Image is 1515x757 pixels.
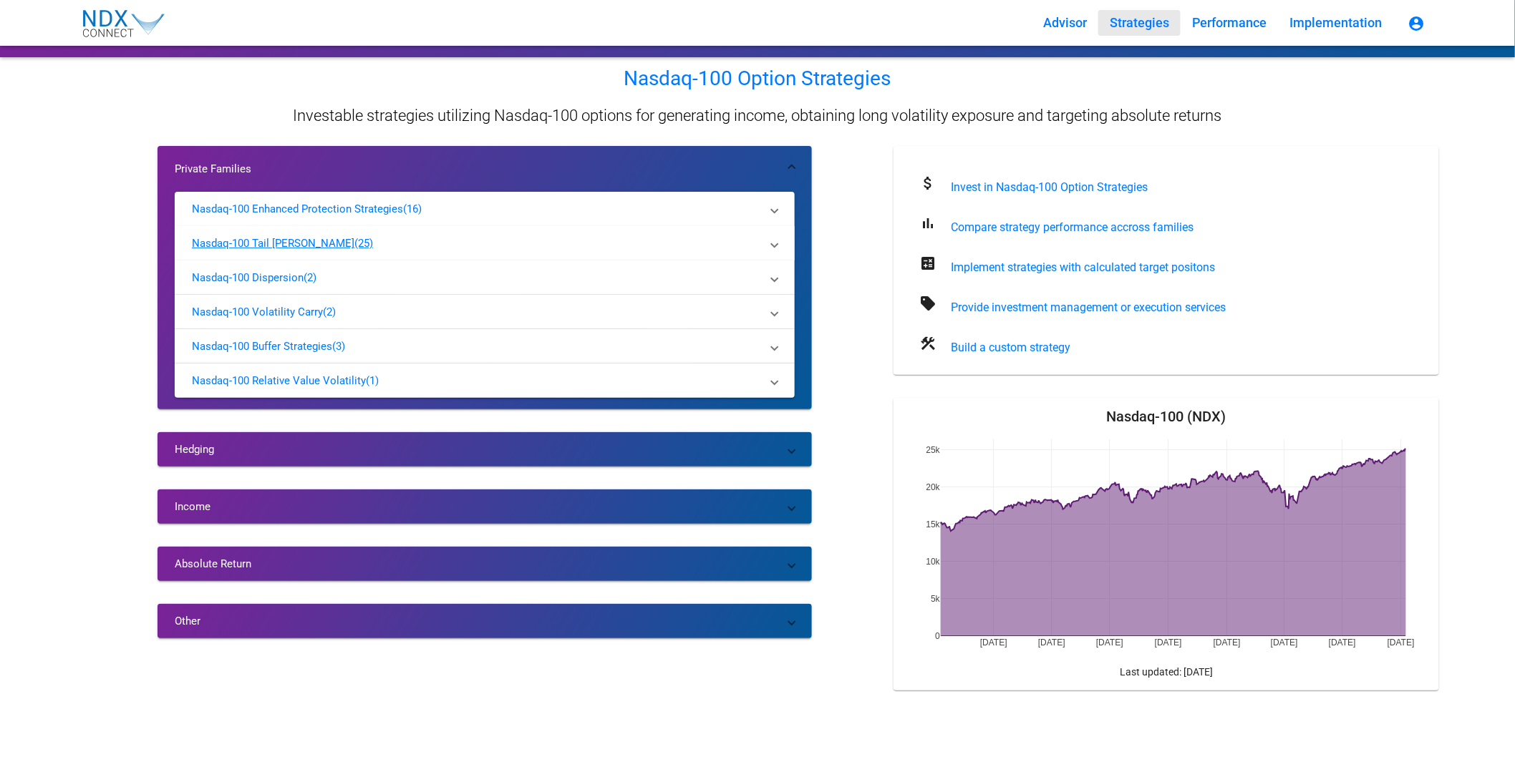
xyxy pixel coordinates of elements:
mat-panel-title: Other [175,614,778,628]
div: Provide investment management or execution services [951,301,1416,315]
p: (25) [354,236,373,250]
span: Advisor [1043,15,1087,30]
button: Strategies [1098,10,1181,36]
mat-panel-title: Income [175,499,778,514]
mat-card-title: Nasdaq-100 (NDX) [1107,409,1226,424]
div: Invest in Nasdaq-100 Option Strategies [951,180,1416,195]
p: (2) [323,305,336,319]
div: Compare strategy performance accross families [951,220,1416,235]
mat-icon: bar_chart [916,212,939,235]
p: (1) [366,373,379,388]
mat-panel-title: Private Families [175,162,778,176]
p: Nasdaq-100 Option Strategies [624,72,891,86]
span: Strategies [1110,15,1169,30]
mat-expansion-panel-header: Nasdaq-100 Enhanced Protection Strategies(16) [175,192,795,226]
button: Performance [1181,10,1278,36]
mat-expansion-panel-header: Income [158,489,812,524]
span: Implementation [1289,15,1382,30]
div: Private Families [158,192,812,409]
p: (2) [304,270,316,285]
mat-expansion-panel-header: Absolute Return [158,547,812,581]
mat-expansion-panel-header: Other [158,604,812,638]
mat-expansion-panel-header: Nasdaq-100 Volatility Carry(2) [175,295,795,329]
div: Last updated: [DATE] [905,665,1428,679]
p: Nasdaq-100 Volatility Carry [192,305,323,319]
p: Nasdaq-100 Buffer Strategies [192,339,332,353]
mat-panel-title: Absolute Return [175,557,778,571]
mat-expansion-panel-header: Hedging [158,432,812,467]
p: (3) [332,339,345,353]
button: Advisor [1032,10,1098,36]
mat-panel-title: Hedging [175,442,778,456]
span: Performance [1192,15,1267,30]
div: Implement strategies with calculated target positons [951,260,1416,275]
div: Build a custom strategy [951,341,1416,355]
mat-expansion-panel-header: Nasdaq-100 Dispersion(2) [175,260,795,295]
button: Implementation [1278,10,1393,36]
mat-expansion-panel-header: Nasdaq-100 Buffer Strategies(3) [175,329,795,363]
mat-expansion-panel-header: Nasdaq-100 Tail [PERSON_NAME](25) [175,226,795,260]
mat-expansion-panel-header: Nasdaq-100 Relative Value Volatility(1) [175,363,795,398]
mat-icon: sell [916,292,939,315]
mat-icon: attach_money [916,172,939,195]
p: Nasdaq-100 Dispersion [192,270,304,285]
p: Nasdaq-100 Tail [PERSON_NAME] [192,236,354,250]
img: NDX_Connect_Logo-01.svg [76,4,170,43]
p: Nasdaq-100 Relative Value Volatility [192,373,366,388]
mat-icon: construction [916,332,939,355]
mat-icon: calculate [916,252,939,275]
p: (16) [403,202,422,216]
mat-icon: account_circle [1408,15,1425,32]
p: Investable strategies utilizing Nasdaq-100 options for generating income, obtaining long volatili... [293,109,1221,123]
p: Nasdaq-100 Enhanced Protection Strategies [192,202,403,216]
mat-expansion-panel-header: Private Families [158,146,812,192]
